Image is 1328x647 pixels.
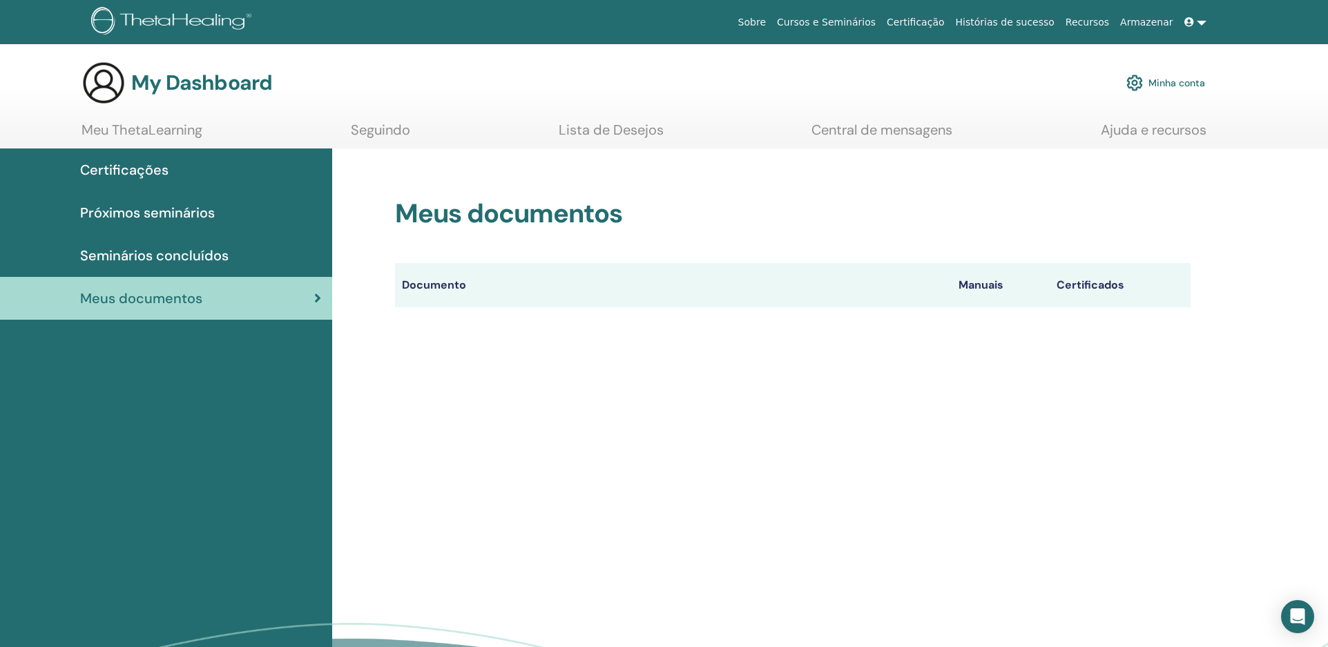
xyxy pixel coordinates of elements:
[811,122,952,148] a: Central de mensagens
[1060,10,1115,35] a: Recursos
[1281,600,1314,633] div: Open Intercom Messenger
[559,122,664,148] a: Lista de Desejos
[81,61,126,105] img: generic-user-icon.jpg
[91,7,256,38] img: logo.png
[1126,68,1205,98] a: Minha conta
[131,70,272,95] h3: My Dashboard
[1115,10,1178,35] a: Armazenar
[1050,263,1191,307] th: Certificados
[1101,122,1206,148] a: Ajuda e recursos
[351,122,410,148] a: Seguindo
[81,122,202,148] a: Meu ThetaLearning
[1126,71,1143,95] img: cog.svg
[952,263,1050,307] th: Manuais
[80,245,229,266] span: Seminários concluídos
[771,10,881,35] a: Cursos e Seminários
[950,10,1060,35] a: Histórias de sucesso
[881,10,950,35] a: Certificação
[733,10,771,35] a: Sobre
[395,198,1191,230] h2: Meus documentos
[395,263,952,307] th: Documento
[80,202,215,223] span: Próximos seminários
[80,160,169,180] span: Certificações
[80,288,202,309] span: Meus documentos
